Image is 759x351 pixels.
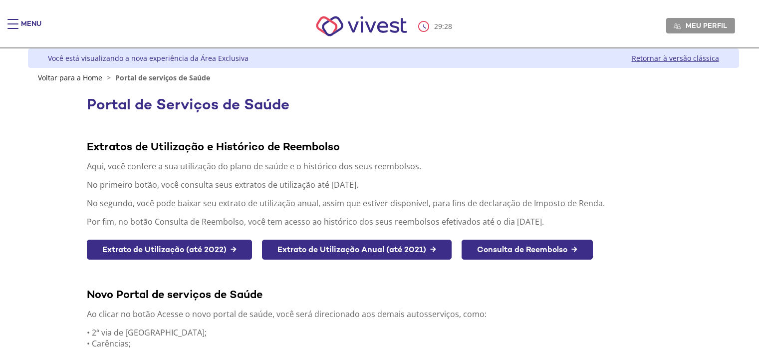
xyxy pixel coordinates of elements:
span: Meu perfil [686,21,727,30]
h1: Portal de Serviços de Saúde [87,96,680,113]
span: > [104,73,113,82]
a: Voltar para a Home [38,73,102,82]
div: Você está visualizando a nova experiência da Área Exclusiva [48,53,249,63]
a: Extrato de Utilização Anual (até 2021) → [262,240,452,260]
a: Retornar à versão clássica [632,53,719,63]
p: Aqui, você confere a sua utilização do plano de saúde e o histórico dos seus reembolsos. [87,161,680,172]
div: Menu [21,19,41,39]
p: Ao clicar no botão Acesse o novo portal de saúde, você será direcionado aos demais autosserviços,... [87,309,680,320]
a: Extrato de Utilização (até 2022) → [87,240,252,260]
a: Meu perfil [666,18,735,33]
span: 29 [434,21,442,31]
img: Vivest [305,5,418,47]
div: : [418,21,454,32]
p: Por fim, no botão Consulta de Reembolso, você tem acesso ao histórico dos seus reembolsos efetiva... [87,216,680,227]
div: Extratos de Utilização e Histórico de Reembolso [87,139,680,153]
a: Consulta de Reembolso → [462,240,593,260]
p: No primeiro botão, você consulta seus extratos de utilização até [DATE]. [87,179,680,190]
div: Novo Portal de serviços de Saúde [87,287,680,301]
span: Portal de serviços de Saúde [115,73,210,82]
span: 28 [444,21,452,31]
p: No segundo, você pode baixar seu extrato de utilização anual, assim que estiver disponível, para ... [87,198,680,209]
img: Meu perfil [674,22,681,30]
